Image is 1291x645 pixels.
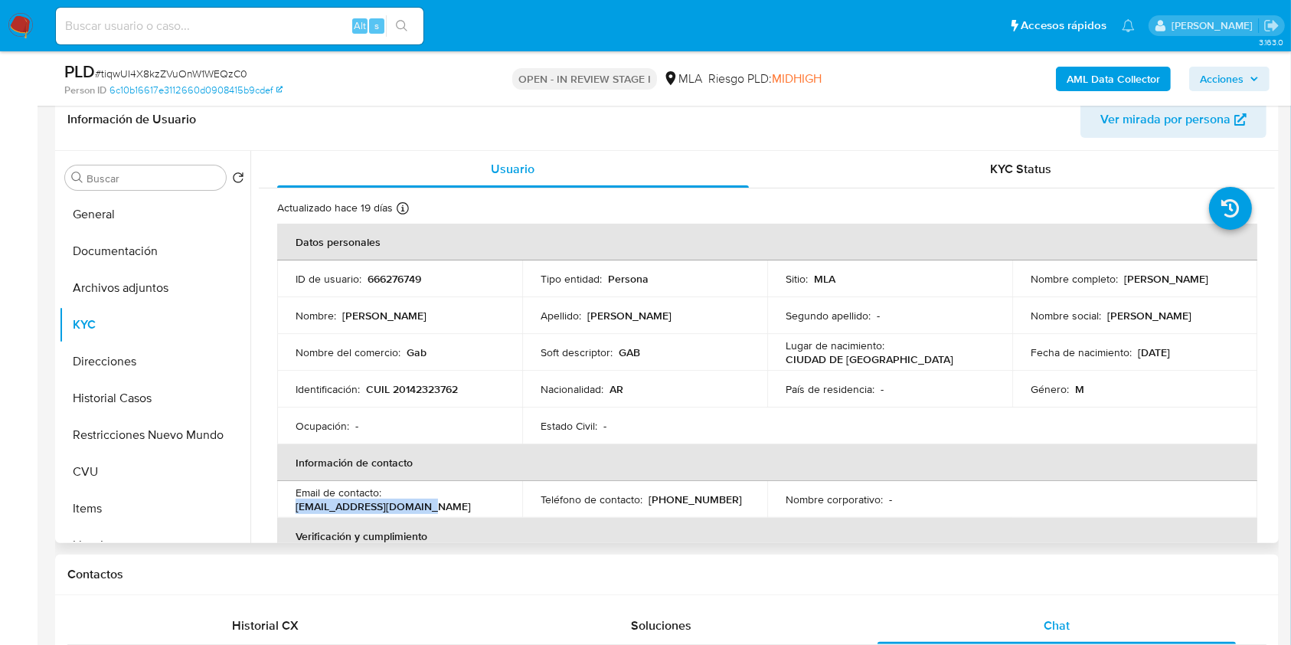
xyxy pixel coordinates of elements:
p: - [889,493,892,506]
span: Alt [354,18,366,33]
button: Acciones [1189,67,1270,91]
span: KYC Status [990,160,1051,178]
p: Segundo apellido : [786,309,871,322]
p: Estado Civil : [541,419,597,433]
p: [EMAIL_ADDRESS][DOMAIN_NAME] [296,499,471,513]
button: Restricciones Nuevo Mundo [59,417,250,453]
span: Chat [1044,617,1070,634]
p: Actualizado hace 19 días [277,201,393,215]
span: s [374,18,379,33]
p: Fecha de nacimiento : [1031,345,1132,359]
p: Tipo entidad : [541,272,602,286]
span: Riesgo PLD: [708,70,822,87]
p: ID de usuario : [296,272,361,286]
th: Verificación y cumplimiento [277,518,1257,555]
p: Teléfono de contacto : [541,493,642,506]
p: M [1075,382,1084,396]
p: AR [610,382,623,396]
button: Direcciones [59,343,250,380]
h1: Contactos [67,567,1266,582]
span: MIDHIGH [772,70,822,87]
p: Nacionalidad : [541,382,603,396]
input: Buscar usuario o caso... [56,16,423,36]
p: - [877,309,880,322]
p: Nombre completo : [1031,272,1118,286]
button: KYC [59,306,250,343]
p: [DATE] [1138,345,1170,359]
th: Información de contacto [277,444,1257,481]
button: CVU [59,453,250,490]
button: General [59,196,250,233]
b: Person ID [64,83,106,97]
button: Items [59,490,250,527]
a: Notificaciones [1122,19,1135,32]
button: AML Data Collector [1056,67,1171,91]
p: Soft descriptor : [541,345,613,359]
p: Gab [407,345,427,359]
button: Buscar [71,172,83,184]
p: Email de contacto : [296,486,381,499]
p: [PHONE_NUMBER] [649,493,742,506]
p: patricia.mayol@mercadolibre.com [1172,18,1258,33]
p: [PERSON_NAME] [587,309,672,322]
p: [PERSON_NAME] [1107,309,1191,322]
p: Nombre : [296,309,336,322]
span: # tiqwUI4X8kzZVuOnW1WEQzC0 [95,66,247,81]
button: Archivos adjuntos [59,270,250,306]
input: Buscar [87,172,220,185]
p: Identificación : [296,382,360,396]
p: Sitio : [786,272,808,286]
span: Accesos rápidos [1021,18,1106,34]
span: Acciones [1200,67,1244,91]
button: Volver al orden por defecto [232,172,244,188]
b: PLD [64,59,95,83]
span: Usuario [491,160,534,178]
p: Género : [1031,382,1069,396]
span: Soluciones [631,617,691,634]
p: 666276749 [368,272,421,286]
h1: Información de Usuario [67,112,196,127]
div: MLA [663,70,702,87]
b: AML Data Collector [1067,67,1160,91]
p: Apellido : [541,309,581,322]
p: País de residencia : [786,382,874,396]
th: Datos personales [277,224,1257,260]
button: Historial Casos [59,380,250,417]
p: [PERSON_NAME] [342,309,427,322]
p: GAB [619,345,640,359]
p: Nombre corporativo : [786,493,883,506]
a: Salir [1263,18,1280,34]
p: Nombre del comercio : [296,345,400,359]
p: OPEN - IN REVIEW STAGE I [512,68,657,90]
button: search-icon [386,15,417,37]
p: - [355,419,358,433]
p: - [881,382,884,396]
span: 3.163.0 [1259,36,1283,48]
p: [PERSON_NAME] [1124,272,1208,286]
button: Documentación [59,233,250,270]
a: 6c10b16617e3112660d0908415b9cdef [109,83,283,97]
span: Ver mirada por persona [1100,101,1231,138]
p: CIUDAD DE [GEOGRAPHIC_DATA] [786,352,953,366]
p: - [603,419,606,433]
p: Persona [608,272,649,286]
p: CUIL 20142323762 [366,382,458,396]
button: Ver mirada por persona [1080,101,1266,138]
p: Lugar de nacimiento : [786,339,884,352]
button: Lista Interna [59,527,250,564]
p: Nombre social : [1031,309,1101,322]
p: MLA [814,272,835,286]
p: Ocupación : [296,419,349,433]
span: Historial CX [232,617,299,634]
